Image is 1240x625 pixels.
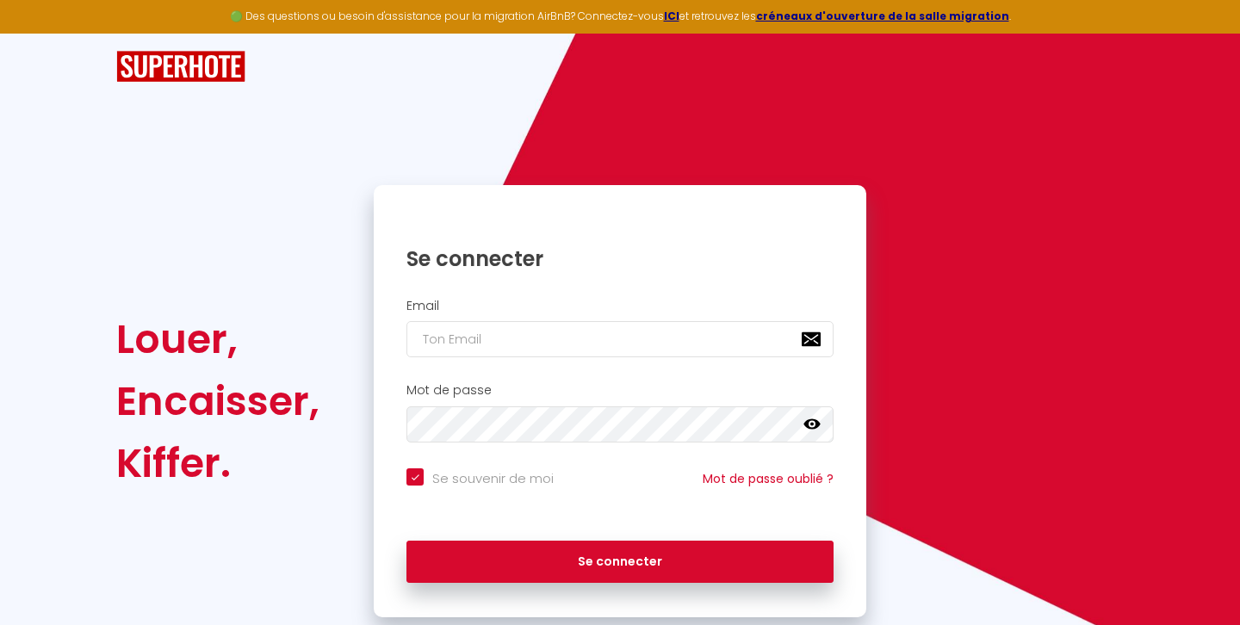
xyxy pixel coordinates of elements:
[406,383,834,398] h2: Mot de passe
[406,245,834,272] h1: Se connecter
[664,9,679,23] a: ICI
[756,9,1009,23] a: créneaux d'ouverture de la salle migration
[116,308,319,370] div: Louer,
[406,541,834,584] button: Se connecter
[406,299,834,313] h2: Email
[116,51,245,83] img: SuperHote logo
[116,432,319,494] div: Kiffer.
[406,321,834,357] input: Ton Email
[703,470,834,487] a: Mot de passe oublié ?
[116,370,319,432] div: Encaisser,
